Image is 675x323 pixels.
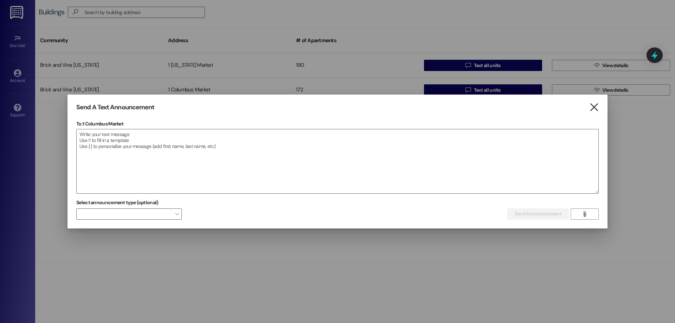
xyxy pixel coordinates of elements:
i:  [582,211,587,217]
p: To: 1 Columbus Market [76,120,599,127]
i:  [589,104,599,111]
h3: Send A Text Announcement [76,103,154,111]
button: Send Announcement [507,208,569,220]
label: Select announcement type (optional) [76,197,159,208]
span: Send Announcement [515,210,561,218]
